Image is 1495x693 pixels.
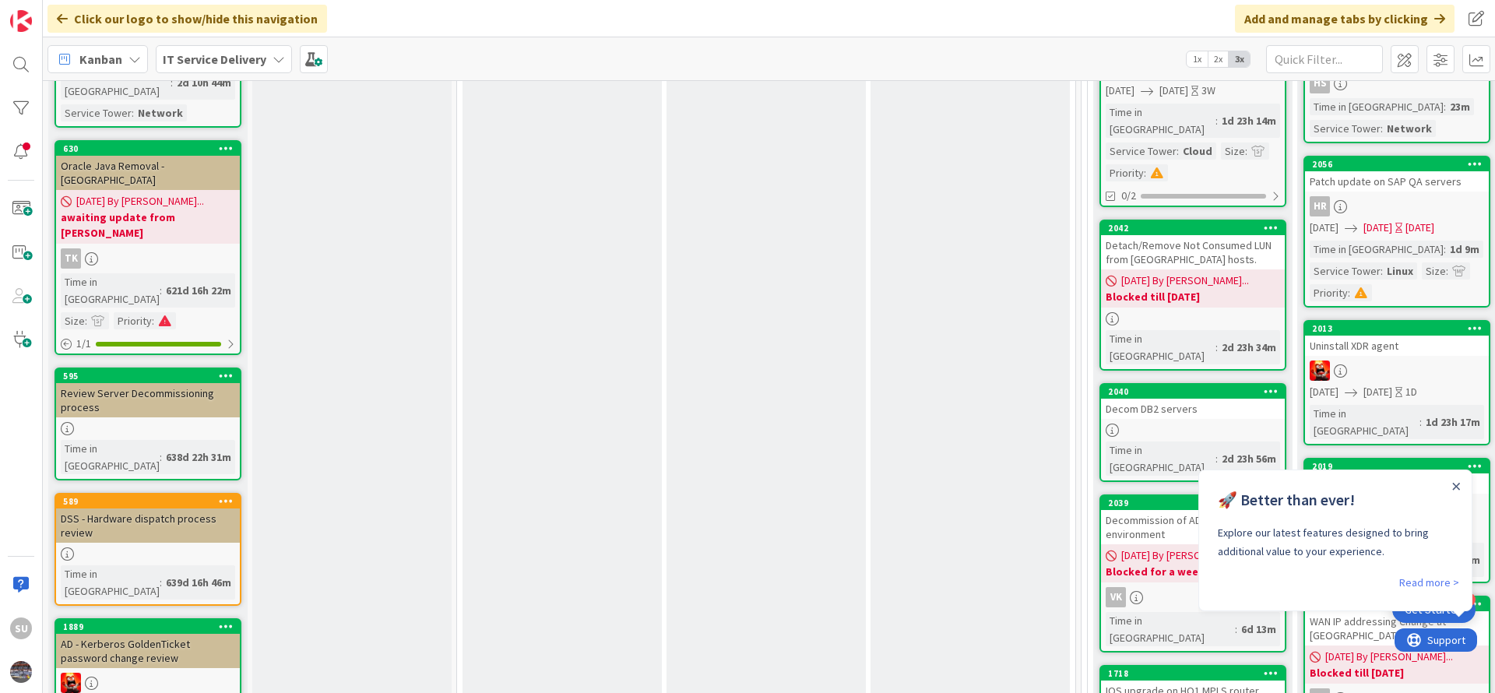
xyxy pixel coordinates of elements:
span: 0/2 [1121,188,1136,204]
div: SU [10,617,32,639]
div: HS [1310,73,1330,93]
div: [DATE] [1405,220,1434,236]
div: Add and manage tabs by clicking [1235,5,1455,33]
div: Uninstall XDR agent [1305,336,1489,356]
div: Priority [1310,284,1348,301]
div: 1718 [1108,668,1285,679]
div: Review Server Decommissioning process [56,383,240,417]
div: 2042 [1108,223,1285,234]
div: 1d 9m [1446,241,1483,258]
a: 595Review Server Decommissioning processTime in [GEOGRAPHIC_DATA]:638d 22h 31m [55,368,241,480]
div: 2d 23h 56m [1218,450,1280,467]
div: Service Tower [1310,120,1381,137]
span: : [1144,164,1146,181]
span: : [1348,284,1350,301]
div: Size [1221,142,1245,160]
div: 2042Detach/Remove Not Consumed LUN from [GEOGRAPHIC_DATA] hosts. [1101,221,1285,269]
a: 589DSS - Hardware dispatch process reviewTime in [GEOGRAPHIC_DATA]:639d 16h 46m [55,493,241,606]
div: Decommission of AD and quest test environment [1101,510,1285,544]
div: 2040 [1101,385,1285,399]
div: AD - Kerberos GoldenTicket password change review [56,634,240,668]
div: 2d 23h 34m [1218,339,1280,356]
span: : [160,574,162,591]
span: Support [33,2,71,21]
div: 6d 13m [1237,621,1280,638]
a: 2040Decom DB2 serversTime in [GEOGRAPHIC_DATA]:2d 23h 56m [1099,383,1286,482]
div: 589 [63,496,240,507]
span: : [1245,142,1247,160]
div: Time in [GEOGRAPHIC_DATA] [61,440,160,474]
div: 639d 16h 46m [162,574,235,591]
div: 1889 [63,621,240,632]
span: : [1215,112,1218,129]
div: 595Review Server Decommissioning process [56,369,240,417]
span: 1 / 1 [76,336,91,352]
a: 630Oracle Java Removal - [GEOGRAPHIC_DATA][DATE] By [PERSON_NAME]...awaiting update from [PERSON_... [55,140,241,355]
span: [DATE] By [PERSON_NAME]... [1325,649,1453,665]
span: : [171,74,173,91]
b: Blocked for a week [1106,564,1280,579]
span: [DATE] [1363,220,1392,236]
div: Priority [114,312,152,329]
span: Kanban [79,50,122,69]
img: avatar [10,661,32,683]
div: DSS - Hardware dispatch process review [56,508,240,543]
span: 1x [1187,51,1208,67]
div: 2039 [1108,498,1285,508]
div: 595 [56,369,240,383]
div: Time in [GEOGRAPHIC_DATA] [61,273,160,308]
div: HR [1310,196,1330,216]
div: 3W [1201,83,1215,99]
span: [DATE] [1310,384,1338,400]
span: : [160,449,162,466]
div: Patch update on SAP QA servers [1305,171,1489,192]
div: TK [56,248,240,269]
a: 2019Prep sinsrvfs01 for decomVN[DATE][DATE][DATE]Time in [GEOGRAPHIC_DATA]:1d 23h 13m [1303,458,1490,583]
div: 1889 [56,620,240,634]
span: 3x [1229,51,1250,67]
div: 2042 [1101,221,1285,235]
div: 1D [1405,384,1417,400]
span: [DATE] By [PERSON_NAME]... [1121,273,1249,289]
span: : [1215,339,1218,356]
span: : [1444,241,1446,258]
img: VN [1310,361,1330,381]
div: 621d 16h 22m [162,282,235,299]
div: 2019 [1305,459,1489,473]
div: 1d 23h 14m [1218,112,1280,129]
span: : [1446,262,1448,280]
div: Time in [GEOGRAPHIC_DATA] [61,565,160,600]
a: 2056Patch update on SAP QA serversHR[DATE][DATE][DATE]Time in [GEOGRAPHIC_DATA]:1d 9mService Towe... [1303,156,1490,308]
div: Network [134,104,187,121]
div: Cloud [1179,142,1216,160]
b: IT Service Delivery [163,51,266,67]
div: Service Tower [1310,262,1381,280]
iframe: UserGuiding Product Updates RC Tooltip [1198,470,1477,617]
a: 2042Detach/Remove Not Consumed LUN from [GEOGRAPHIC_DATA] hosts.[DATE] By [PERSON_NAME]...Blocked... [1099,220,1286,371]
div: HR [1305,196,1489,216]
div: 2040 [1108,386,1285,397]
span: : [1381,262,1383,280]
div: 2038WAN IP addressing Change at [GEOGRAPHIC_DATA] [1305,597,1489,646]
div: 2056 [1312,159,1489,170]
span: : [152,312,154,329]
div: Priority [1106,164,1144,181]
span: 2x [1208,51,1229,67]
a: 2039Decommission of AD and quest test environment[DATE] By [PERSON_NAME]...Blocked for a weekVKTi... [1099,494,1286,653]
div: VN [56,673,240,693]
img: VN [61,673,81,693]
span: : [160,282,162,299]
div: TK [61,248,81,269]
div: 2056Patch update on SAP QA servers [1305,157,1489,192]
div: Click our logo to show/hide this navigation [47,5,327,33]
div: 630 [63,143,240,154]
div: Time in [GEOGRAPHIC_DATA] [61,65,171,100]
span: [DATE] [1310,220,1338,236]
div: Time in [GEOGRAPHIC_DATA] [1106,612,1235,646]
div: 2019 [1312,461,1489,472]
span: : [1235,621,1237,638]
